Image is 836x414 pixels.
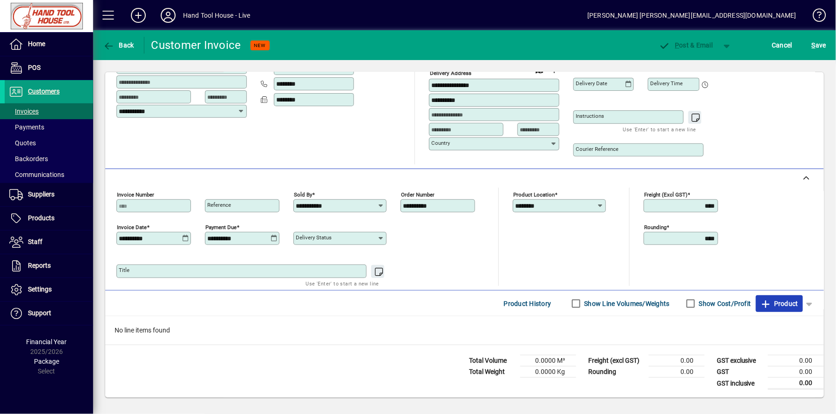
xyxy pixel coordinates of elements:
[772,38,793,53] span: Cancel
[768,366,824,378] td: 0.00
[675,41,680,49] span: P
[123,7,153,24] button: Add
[756,295,803,312] button: Product
[93,37,144,54] app-page-header-button: Back
[812,38,826,53] span: ave
[5,119,93,135] a: Payments
[151,38,241,53] div: Customer Invoice
[644,191,687,198] mat-label: Freight (excl GST)
[153,7,183,24] button: Profile
[5,135,93,151] a: Quotes
[576,146,619,152] mat-label: Courier Reference
[101,37,136,54] button: Back
[28,285,52,293] span: Settings
[28,309,51,317] span: Support
[5,231,93,254] a: Staff
[5,151,93,167] a: Backorders
[28,238,42,245] span: Staff
[587,8,796,23] div: [PERSON_NAME] [PERSON_NAME][EMAIL_ADDRESS][DOMAIN_NAME]
[768,355,824,366] td: 0.00
[761,296,798,311] span: Product
[254,42,266,48] span: NEW
[105,316,824,345] div: No line items found
[513,191,555,198] mat-label: Product location
[659,41,713,49] span: ost & Email
[5,167,93,183] a: Communications
[5,278,93,301] a: Settings
[500,295,555,312] button: Product History
[464,355,520,366] td: Total Volume
[520,366,576,378] td: 0.0000 Kg
[5,254,93,278] a: Reports
[9,123,44,131] span: Payments
[584,355,649,366] td: Freight (excl GST)
[649,366,705,378] td: 0.00
[5,207,93,230] a: Products
[504,296,551,311] span: Product History
[27,338,67,346] span: Financial Year
[183,8,251,23] div: Hand Tool House - Live
[9,171,64,178] span: Communications
[712,366,768,378] td: GST
[34,358,59,365] span: Package
[306,278,379,289] mat-hint: Use 'Enter' to start a new line
[649,355,705,366] td: 0.00
[697,299,751,308] label: Show Cost/Profit
[28,262,51,269] span: Reports
[296,234,332,241] mat-label: Delivery status
[532,62,547,77] a: View on map
[654,37,718,54] button: Post & Email
[770,37,795,54] button: Cancel
[712,355,768,366] td: GST exclusive
[812,41,816,49] span: S
[401,191,435,198] mat-label: Order number
[9,139,36,147] span: Quotes
[768,378,824,389] td: 0.00
[650,80,683,87] mat-label: Delivery time
[117,224,147,231] mat-label: Invoice date
[205,224,237,231] mat-label: Payment due
[583,299,670,308] label: Show Line Volumes/Weights
[576,80,607,87] mat-label: Delivery date
[28,40,45,48] span: Home
[806,2,824,32] a: Knowledge Base
[520,355,576,366] td: 0.0000 M³
[119,267,129,273] mat-label: Title
[28,214,54,222] span: Products
[431,140,450,146] mat-label: Country
[117,191,154,198] mat-label: Invoice number
[576,113,604,119] mat-label: Instructions
[809,37,829,54] button: Save
[207,202,231,208] mat-label: Reference
[103,41,134,49] span: Back
[5,183,93,206] a: Suppliers
[623,124,696,135] mat-hint: Use 'Enter' to start a new line
[464,366,520,378] td: Total Weight
[584,366,649,378] td: Rounding
[5,103,93,119] a: Invoices
[28,190,54,198] span: Suppliers
[5,56,93,80] a: POS
[712,378,768,389] td: GST inclusive
[294,191,312,198] mat-label: Sold by
[9,155,48,163] span: Backorders
[547,63,562,78] button: Choose address
[28,88,60,95] span: Customers
[9,108,39,115] span: Invoices
[5,302,93,325] a: Support
[5,33,93,56] a: Home
[644,224,666,231] mat-label: Rounding
[28,64,41,71] span: POS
